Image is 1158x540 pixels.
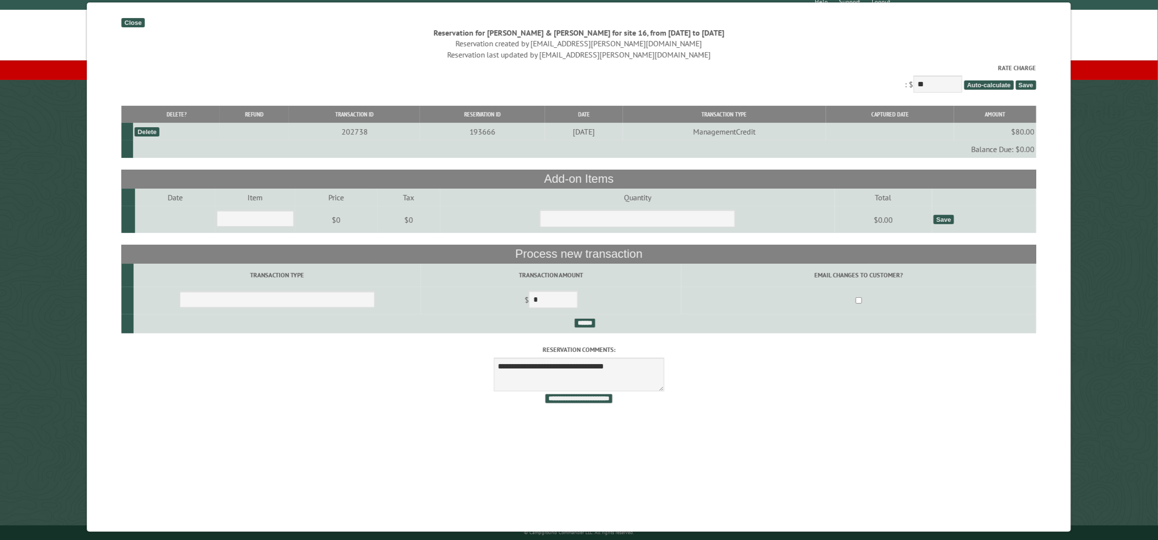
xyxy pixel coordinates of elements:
[421,287,681,314] td: $
[377,189,440,206] td: Tax
[122,170,1037,188] th: Add-on Items
[122,63,1037,73] label: Rate Charge
[440,189,835,206] td: Quantity
[122,38,1037,49] div: Reservation created by [EMAIL_ADDRESS][PERSON_NAME][DOMAIN_NAME]
[954,106,1036,123] th: Amount
[420,123,545,140] td: 193666
[295,206,377,233] td: $0
[826,106,954,123] th: Captured Date
[835,189,932,206] td: Total
[133,140,1036,158] td: Balance Due: $0.00
[623,123,826,140] td: ManagementCredit
[934,215,954,224] div: Save
[954,123,1036,140] td: $80.00
[122,18,145,27] div: Close
[122,27,1037,38] div: Reservation for [PERSON_NAME] & [PERSON_NAME] for site 16, from [DATE] to [DATE]
[295,189,377,206] td: Price
[122,345,1037,354] label: Reservation comments:
[122,63,1037,95] div: : $
[422,270,680,280] label: Transaction Amount
[545,106,623,123] th: Date
[683,270,1035,280] label: Email changes to customer?
[524,529,634,536] small: © Campground Commander LLC. All rights reserved.
[122,245,1037,263] th: Process new transaction
[220,106,289,123] th: Refund
[135,127,160,136] div: Delete
[964,80,1014,90] span: Auto-calculate
[1016,80,1036,90] span: Save
[420,106,545,123] th: Reservation ID
[377,206,440,233] td: $0
[289,123,420,140] td: 202738
[135,189,215,206] td: Date
[215,189,295,206] td: Item
[135,270,419,280] label: Transaction Type
[623,106,826,123] th: Transaction Type
[289,106,420,123] th: Transaction ID
[835,206,932,233] td: $0.00
[122,49,1037,60] div: Reservation last updated by [EMAIL_ADDRESS][PERSON_NAME][DOMAIN_NAME]
[133,106,220,123] th: Delete?
[545,123,623,140] td: [DATE]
